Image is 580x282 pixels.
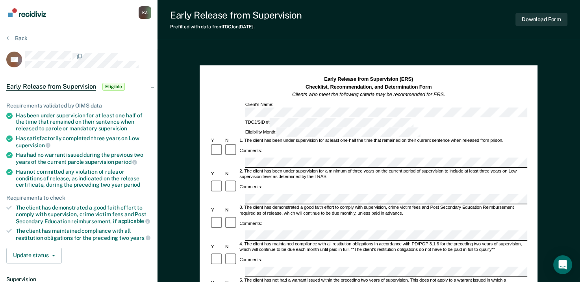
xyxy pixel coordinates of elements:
span: supervision [16,142,50,148]
button: Download Form [515,13,567,26]
div: Has satisfactorily completed three years on Low [16,135,151,148]
div: Has not committed any violation of rules or conditions of release, as indicated on the release ce... [16,169,151,188]
div: Comments: [239,148,263,153]
div: 4. The client has maintained compliance with all restitution obligations in accordance with PD/PO... [239,241,528,253]
div: Eligibility Month: [244,128,421,137]
strong: Checklist, Recommendation, and Determination Form [306,84,432,89]
div: Prefilled with data from TDCJ on [DATE] . [170,24,302,30]
div: Has been under supervision for at least one half of the time that remained on their sentence when... [16,112,151,132]
span: applicable [118,218,150,224]
span: supervision [98,125,127,132]
button: Update status [6,248,62,263]
span: Eligible [102,83,125,91]
button: Profile dropdown button [139,6,151,19]
div: Y [210,171,224,177]
div: Requirements to check [6,195,151,201]
div: TDCJ/SID #: [244,118,415,128]
div: N [224,138,238,143]
div: Comments: [239,257,263,262]
strong: Early Release from Supervision (ERS) [324,76,413,82]
div: Y [210,138,224,143]
div: K A [139,6,151,19]
div: Y [210,244,224,250]
span: Early Release from Supervision [6,83,96,91]
div: N [224,208,238,213]
div: Comments: [239,184,263,190]
span: period [124,182,140,188]
img: Recidiviz [8,8,46,17]
div: N [224,244,238,250]
div: Early Release from Supervision [170,9,302,21]
div: 2. The client has been under supervision for a minimum of three years on the current period of su... [239,169,528,180]
div: N [224,171,238,177]
span: period [115,159,137,165]
div: Y [210,208,224,213]
em: Clients who meet the following criteria may be recommended for ERS. [292,92,445,97]
span: years [130,235,150,241]
div: The client has maintained compliance with all restitution obligations for the preceding two [16,228,151,241]
div: 3. The client has demonstrated a good faith effort to comply with supervision, crime victim fees ... [239,205,528,217]
div: Open Intercom Messenger [553,255,572,274]
div: The client has demonstrated a good faith effort to comply with supervision, crime victim fees and... [16,204,151,224]
div: Has had no warrant issued during the previous two years of the current parole supervision [16,152,151,165]
div: Requirements validated by OIMS data [6,102,151,109]
div: Comments: [239,221,263,226]
button: Back [6,35,28,42]
div: 1. The client has been under supervision for at least one-half the time that remained on their cu... [239,138,528,143]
